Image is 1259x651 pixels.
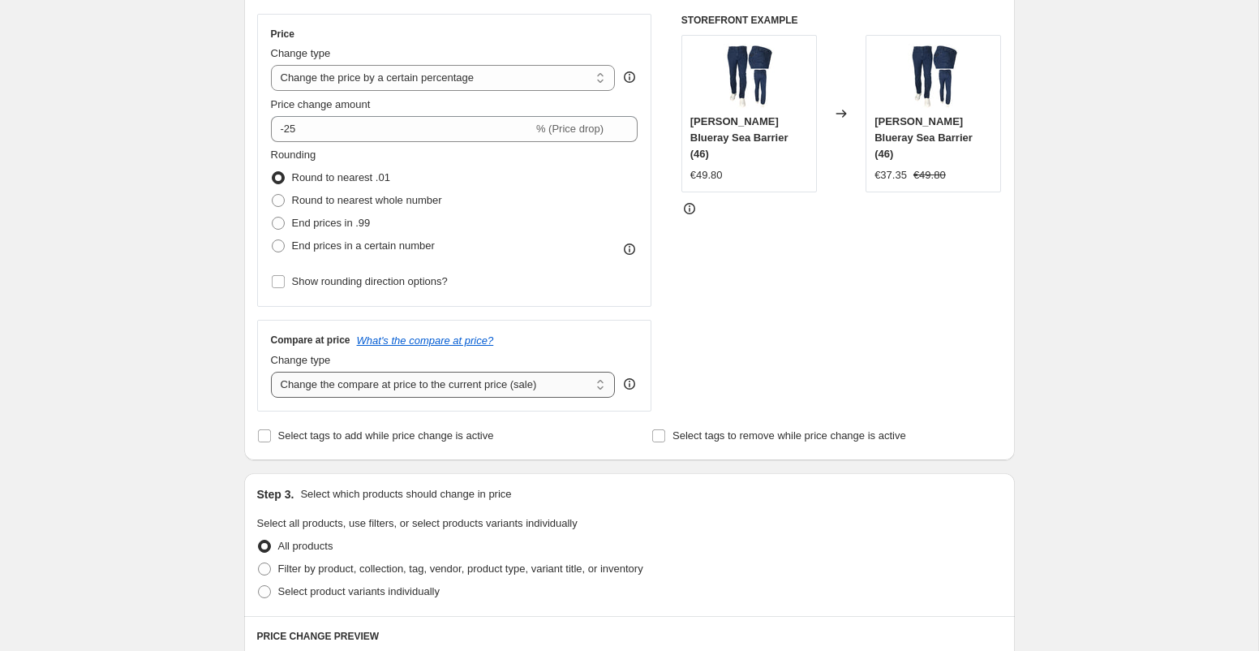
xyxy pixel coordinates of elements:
div: help [621,69,638,85]
span: End prices in a certain number [292,239,435,252]
h3: Compare at price [271,334,350,347]
span: Change type [271,354,331,366]
button: What's the compare at price? [357,334,494,347]
h3: Price [271,28,294,41]
h6: PRICE CHANGE PREVIEW [257,630,1002,643]
span: Select product variants individually [278,585,440,597]
span: Select tags to add while price change is active [278,429,494,442]
span: [PERSON_NAME] Blueray Sea Barrier (46) [690,115,788,160]
img: 22_E_H_P002_8195_9474f598-7974-4a77-9806-9766fa167b14_80x.jpg [901,44,966,109]
span: [PERSON_NAME] Blueray Sea Barrier (46) [874,115,973,160]
span: Filter by product, collection, tag, vendor, product type, variant title, or inventory [278,563,643,575]
span: Rounding [271,149,316,161]
h6: STOREFRONT EXAMPLE [681,14,1002,27]
div: help [621,376,638,392]
span: All products [278,540,333,552]
span: Round to nearest .01 [292,171,390,183]
span: Change type [271,47,331,59]
input: -15 [271,116,533,142]
span: Select tags to remove while price change is active [672,429,906,442]
img: 22_E_H_P002_8195_9474f598-7974-4a77-9806-9766fa167b14_80x.jpg [716,44,781,109]
span: Select all products, use filters, or select products variants individually [257,517,578,529]
h2: Step 3. [257,486,294,502]
span: Round to nearest whole number [292,194,442,206]
span: Price change amount [271,98,371,110]
span: €49.80 [690,169,723,181]
span: % (Price drop) [536,123,604,135]
span: €37.35 [874,169,907,181]
span: End prices in .99 [292,217,371,229]
span: Show rounding direction options? [292,275,448,287]
span: €49.80 [913,169,946,181]
p: Select which products should change in price [300,486,511,502]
